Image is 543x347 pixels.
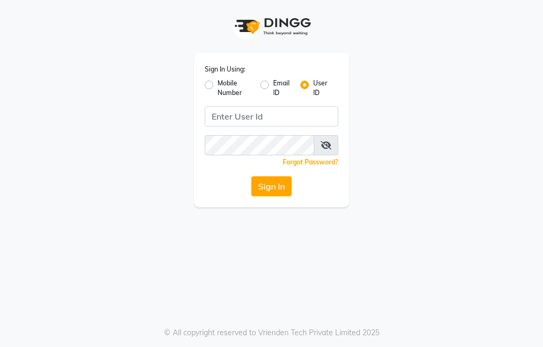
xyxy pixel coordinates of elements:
[205,135,314,155] input: Username
[283,158,338,166] a: Forgot Password?
[251,176,292,196] button: Sign In
[273,78,291,98] label: Email ID
[229,11,314,42] img: logo1.svg
[205,106,338,127] input: Username
[205,65,245,74] label: Sign In Using:
[313,78,330,98] label: User ID
[218,78,252,98] label: Mobile Number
